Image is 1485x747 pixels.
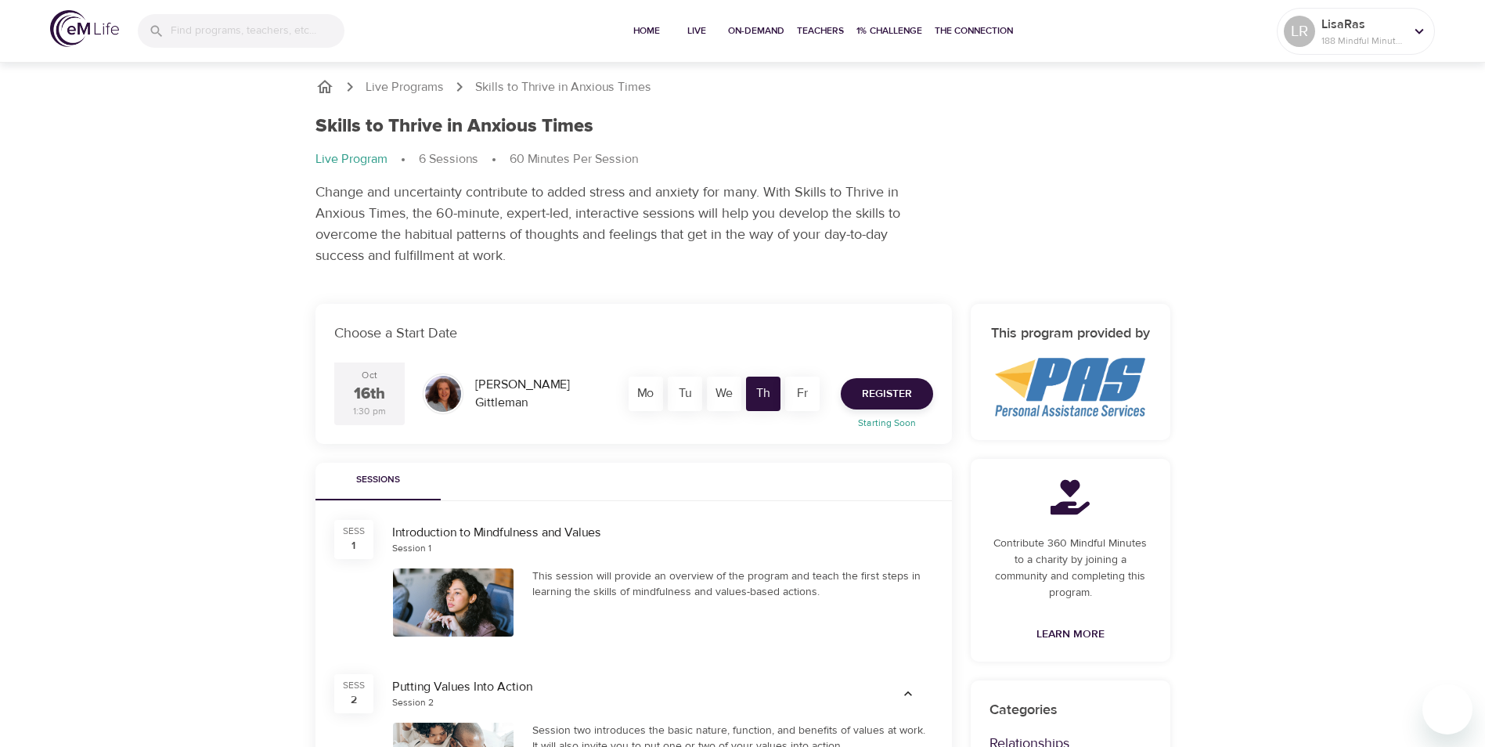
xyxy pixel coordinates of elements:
div: 2 [351,692,357,708]
p: 60 Minutes Per Session [510,150,638,168]
div: Putting Values Into Action [392,678,864,696]
div: 1 [351,538,355,554]
div: Introduction to Mindfulness and Values [392,524,933,542]
div: Session 1 [392,542,431,555]
p: LisaRas [1321,15,1404,34]
p: 188 Mindful Minutes [1321,34,1404,48]
div: SESS [343,525,365,538]
span: Learn More [1036,625,1105,644]
div: 16th [354,383,385,406]
button: Register [841,378,933,410]
img: PAS%20logo.png [995,358,1145,417]
div: LR [1284,16,1315,47]
nav: breadcrumb [315,150,1170,169]
p: Live Program [315,150,387,168]
div: Tu [668,377,702,411]
span: 1% Challenge [856,23,922,39]
div: [PERSON_NAME] Gittleman [469,370,614,418]
span: Register [862,384,912,404]
h1: Skills to Thrive in Anxious Times [315,115,593,138]
div: We [707,377,741,411]
div: SESS [343,679,365,692]
span: The Connection [935,23,1013,39]
div: Th [746,377,780,411]
div: Mo [629,377,663,411]
span: Sessions [325,472,431,489]
p: Starting Soon [831,416,943,430]
div: Oct [362,369,377,382]
p: Categories [989,699,1152,720]
div: Fr [785,377,820,411]
p: Change and uncertainty contribute to added stress and anxiety for many. With Skills to Thrive in ... [315,182,903,266]
iframe: Button to launch messaging window [1422,684,1472,734]
input: Find programs, teachers, etc... [171,14,344,48]
a: Learn More [1030,620,1111,649]
nav: breadcrumb [315,78,1170,96]
span: Live [678,23,715,39]
div: Session 2 [392,696,434,709]
div: This session will provide an overview of the program and teach the first steps in learning the sk... [532,568,933,600]
span: On-Demand [728,23,784,39]
h6: This program provided by [989,323,1152,345]
img: logo [50,10,119,47]
a: Live Programs [366,78,444,96]
span: Teachers [797,23,844,39]
span: Home [628,23,665,39]
div: 1:30 pm [353,405,386,418]
p: Choose a Start Date [334,323,933,344]
p: Contribute 360 Mindful Minutes to a charity by joining a community and completing this program. [989,536,1152,601]
p: Skills to Thrive in Anxious Times [475,78,651,96]
p: 6 Sessions [419,150,478,168]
